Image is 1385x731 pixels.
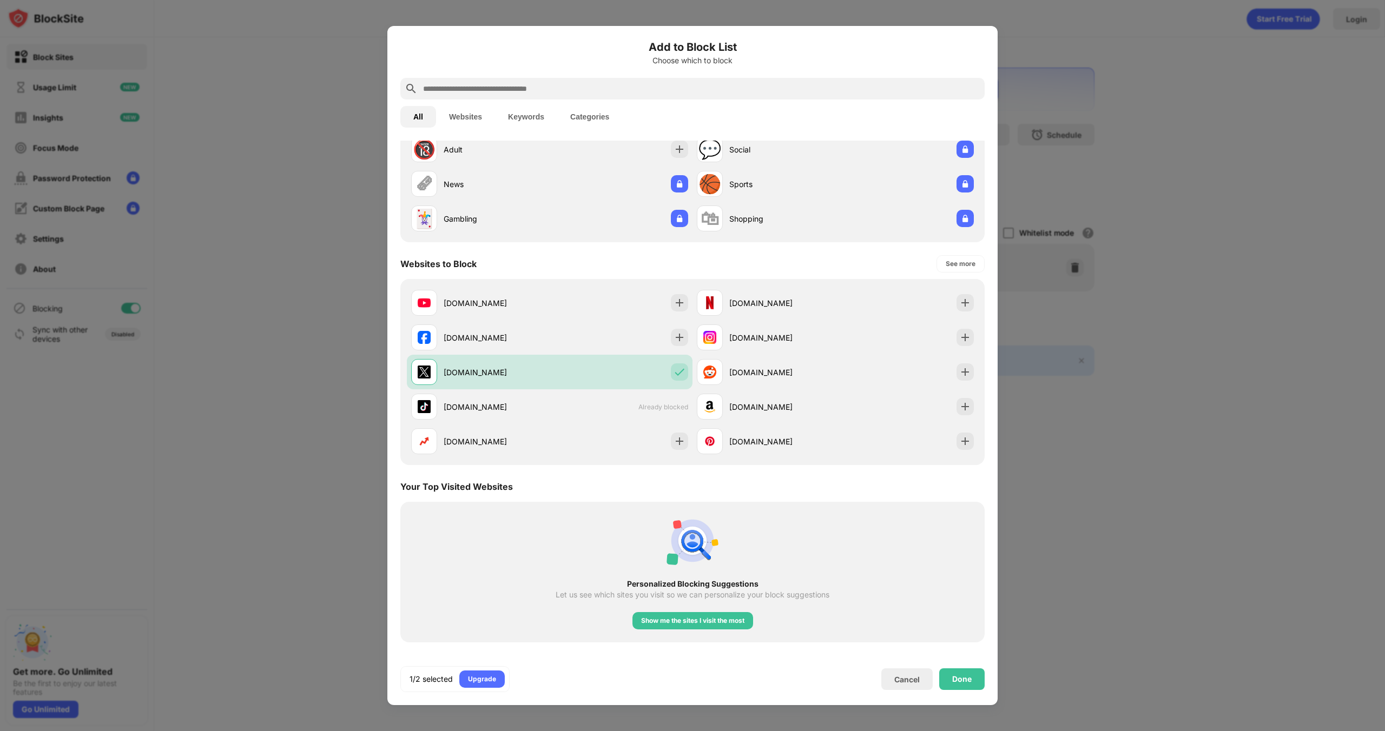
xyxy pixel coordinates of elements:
[405,82,418,95] img: search.svg
[701,208,719,230] div: 🛍
[729,367,835,378] div: [DOMAIN_NAME]
[418,400,431,413] img: favicons
[729,213,835,224] div: Shopping
[698,173,721,195] div: 🏀
[400,106,436,128] button: All
[729,436,835,447] div: [DOMAIN_NAME]
[703,331,716,344] img: favicons
[729,401,835,413] div: [DOMAIN_NAME]
[703,296,716,309] img: favicons
[638,403,688,411] span: Already blocked
[729,144,835,155] div: Social
[444,332,550,343] div: [DOMAIN_NAME]
[667,515,718,567] img: personal-suggestions.svg
[418,435,431,448] img: favicons
[400,481,513,492] div: Your Top Visited Websites
[444,178,550,190] div: News
[418,365,431,378] img: favicons
[557,106,622,128] button: Categories
[410,674,453,685] div: 1/2 selected
[420,580,965,588] div: Personalized Blocking Suggestions
[400,39,985,55] h6: Add to Block List
[468,674,496,685] div: Upgrade
[444,401,550,413] div: [DOMAIN_NAME]
[444,144,550,155] div: Adult
[952,675,972,683] div: Done
[444,436,550,447] div: [DOMAIN_NAME]
[729,178,835,190] div: Sports
[495,106,557,128] button: Keywords
[400,258,477,269] div: Websites to Block
[413,208,436,230] div: 🃏
[415,173,433,195] div: 🗞
[698,138,721,161] div: 💬
[418,296,431,309] img: favicons
[418,331,431,344] img: favicons
[703,365,716,378] img: favicons
[444,367,550,378] div: [DOMAIN_NAME]
[703,400,716,413] img: favicons
[729,332,835,343] div: [DOMAIN_NAME]
[400,56,985,65] div: Choose which to block
[444,297,550,309] div: [DOMAIN_NAME]
[641,615,744,626] div: Show me the sites I visit the most
[413,138,436,161] div: 🔞
[729,297,835,309] div: [DOMAIN_NAME]
[946,258,975,269] div: See more
[436,106,495,128] button: Websites
[703,435,716,448] img: favicons
[444,213,550,224] div: Gambling
[556,590,829,599] div: Let us see which sites you visit so we can personalize your block suggestions
[894,675,920,684] div: Cancel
